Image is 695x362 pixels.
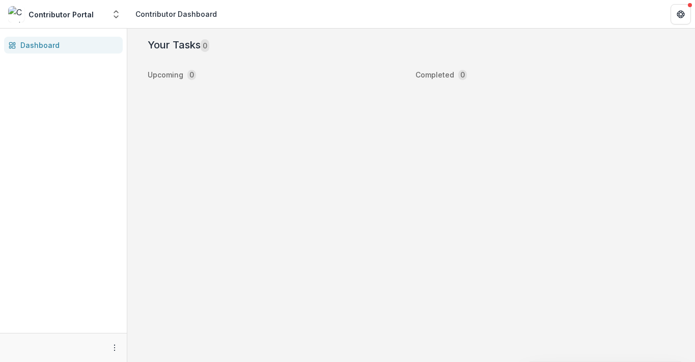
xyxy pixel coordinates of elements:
button: Get Help [671,4,691,24]
a: Dashboard [4,37,123,54]
nav: breadcrumb [131,7,221,21]
h2: Your Tasks [148,39,209,51]
div: Dashboard [20,40,115,50]
p: 0 [460,69,465,80]
button: More [108,342,121,354]
p: 0 [189,69,194,80]
button: Open entity switcher [109,4,123,24]
img: Contributor Portal [8,6,24,22]
p: Completed [415,69,454,80]
div: Contributor Dashboard [135,9,217,19]
span: 0 [201,39,209,52]
p: Upcoming [148,69,183,80]
div: Contributor Portal [29,9,94,20]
